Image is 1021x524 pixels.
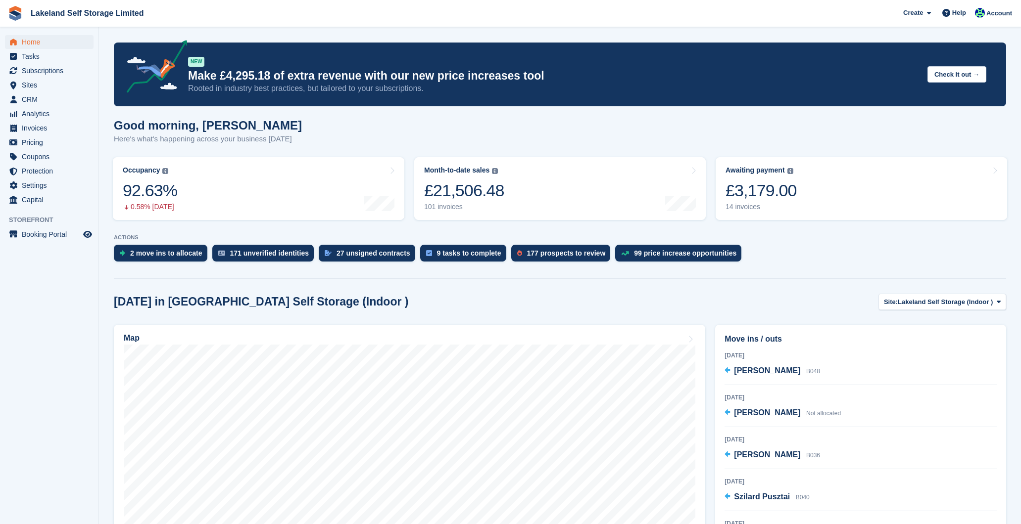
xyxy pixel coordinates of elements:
[621,251,629,256] img: price_increase_opportunities-93ffe204e8149a01c8c9dc8f82e8f89637d9d84a8eef4429ea346261dce0b2c0.svg
[130,249,202,257] div: 2 move ins to allocate
[5,35,94,49] a: menu
[162,168,168,174] img: icon-info-grey-7440780725fd019a000dd9b08b2336e03edf1995a4989e88bcd33f0948082b44.svg
[726,166,785,175] div: Awaiting payment
[8,6,23,21] img: stora-icon-8386f47178a22dfd0bd8f6a31ec36ba5ce8667c1dd55bd0f319d3a0aa187defe.svg
[22,193,81,207] span: Capital
[5,150,94,164] a: menu
[726,203,797,211] div: 14 invoices
[5,92,94,106] a: menu
[22,135,81,149] span: Pricing
[188,83,920,94] p: Rooted in industry best practices, but tailored to your subscriptions.
[5,49,94,63] a: menu
[22,35,81,49] span: Home
[725,491,809,504] a: Szilard Pusztai B040
[5,121,94,135] a: menu
[725,333,997,345] h2: Move ins / outs
[22,178,81,192] span: Settings
[22,107,81,121] span: Analytics
[5,64,94,78] a: menu
[725,449,820,462] a: [PERSON_NAME] B036
[113,157,404,220] a: Occupancy 92.63% 0.58% [DATE]
[716,157,1007,220] a: Awaiting payment £3,179.00 14 invoices
[615,245,746,266] a: 99 price increase opportunities
[22,78,81,92] span: Sites
[123,166,160,175] div: Occupancy
[27,5,148,21] a: Lakeland Self Storage Limited
[437,249,501,257] div: 9 tasks to complete
[114,133,302,145] p: Here's what's happening across your business [DATE]
[319,245,420,266] a: 27 unsigned contracts
[424,203,504,211] div: 101 invoices
[898,297,993,307] span: Lakeland Self Storage (Indoor )
[22,49,81,63] span: Tasks
[634,249,736,257] div: 99 price increase opportunities
[218,250,225,256] img: verify_identity-adf6edd0f0f0b5bbfe63781bf79b02c33cf7c696d77639b501bdc392416b5a36.svg
[527,249,606,257] div: 177 prospects to review
[806,368,820,375] span: B048
[22,64,81,78] span: Subscriptions
[725,477,997,486] div: [DATE]
[726,180,797,201] div: £3,179.00
[82,228,94,240] a: Preview store
[787,168,793,174] img: icon-info-grey-7440780725fd019a000dd9b08b2336e03edf1995a4989e88bcd33f0948082b44.svg
[511,245,616,266] a: 177 prospects to review
[5,193,94,207] a: menu
[114,295,408,308] h2: [DATE] in [GEOGRAPHIC_DATA] Self Storage (Indoor )
[114,245,212,266] a: 2 move ins to allocate
[188,57,204,67] div: NEW
[5,227,94,241] a: menu
[325,250,332,256] img: contract_signature_icon-13c848040528278c33f63329250d36e43548de30e8caae1d1a13099fd9432cc5.svg
[517,250,522,256] img: prospect-51fa495bee0391a8d652442698ab0144808aea92771e9ea1ae160a38d050c398.svg
[424,166,489,175] div: Month-to-date sales
[725,435,997,444] div: [DATE]
[796,494,810,501] span: B040
[123,180,177,201] div: 92.63%
[986,8,1012,18] span: Account
[952,8,966,18] span: Help
[878,294,1006,310] button: Site: Lakeland Self Storage (Indoor )
[734,408,800,417] span: [PERSON_NAME]
[337,249,410,257] div: 27 unsigned contracts
[114,119,302,132] h1: Good morning, [PERSON_NAME]
[188,69,920,83] p: Make £4,295.18 of extra revenue with our new price increases tool
[22,164,81,178] span: Protection
[975,8,985,18] img: Steve Aynsley
[806,452,820,459] span: B036
[734,492,790,501] span: Szilard Pusztai
[120,250,125,256] img: move_ins_to_allocate_icon-fdf77a2bb77ea45bf5b3d319d69a93e2d87916cf1d5bf7949dd705db3b84f3ca.svg
[414,157,706,220] a: Month-to-date sales £21,506.48 101 invoices
[927,66,986,83] button: Check it out →
[230,249,309,257] div: 171 unverified identities
[426,250,432,256] img: task-75834270c22a3079a89374b754ae025e5fb1db73e45f91037f5363f120a921f8.svg
[734,450,800,459] span: [PERSON_NAME]
[9,215,98,225] span: Storefront
[22,227,81,241] span: Booking Portal
[884,297,898,307] span: Site:
[114,234,1006,241] p: ACTIONS
[5,178,94,192] a: menu
[22,121,81,135] span: Invoices
[5,164,94,178] a: menu
[5,135,94,149] a: menu
[903,8,923,18] span: Create
[5,107,94,121] a: menu
[212,245,319,266] a: 171 unverified identities
[22,92,81,106] span: CRM
[420,245,511,266] a: 9 tasks to complete
[725,393,997,402] div: [DATE]
[424,180,504,201] div: £21,506.48
[5,78,94,92] a: menu
[734,366,800,375] span: [PERSON_NAME]
[118,40,188,96] img: price-adjustments-announcement-icon-8257ccfd72463d97f412b2fc003d46551f7dbcb40ab6d574587a9cd5c0d94...
[123,203,177,211] div: 0.58% [DATE]
[725,407,841,420] a: [PERSON_NAME] Not allocated
[725,351,997,360] div: [DATE]
[725,365,820,378] a: [PERSON_NAME] B048
[124,334,140,343] h2: Map
[806,410,841,417] span: Not allocated
[22,150,81,164] span: Coupons
[492,168,498,174] img: icon-info-grey-7440780725fd019a000dd9b08b2336e03edf1995a4989e88bcd33f0948082b44.svg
